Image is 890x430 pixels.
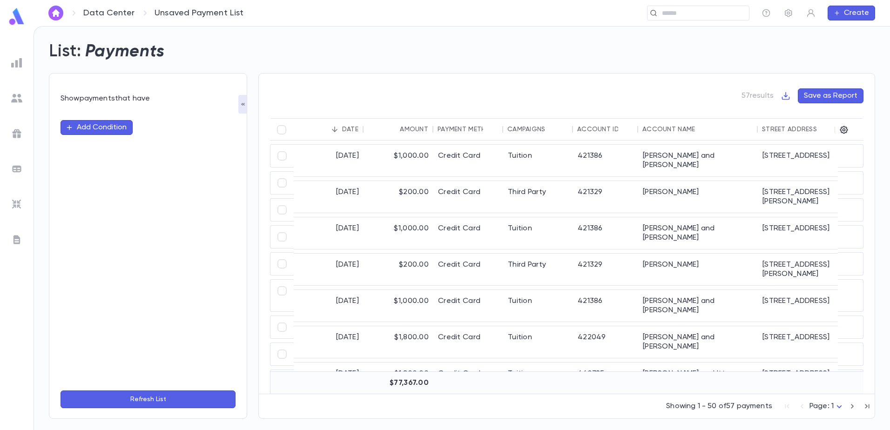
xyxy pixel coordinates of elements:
button: Save as Report [798,88,863,103]
img: home_white.a664292cf8c1dea59945f0da9f25487c.svg [50,9,61,17]
div: Date [342,126,358,133]
div: [DATE] [294,217,364,249]
button: Sort [546,122,560,137]
div: $77,367.00 [364,372,433,394]
div: [DATE] [294,254,364,285]
div: [DATE] [294,181,364,213]
div: $200.00 [364,254,433,285]
img: reports_grey.c525e4749d1bce6a11f5fe2a8de1b229.svg [11,57,22,68]
p: Unsaved Payment List [155,8,244,18]
div: Tuition [503,363,573,385]
div: Payment Method [438,126,496,133]
button: Sort [817,122,832,137]
p: 57 results [742,91,774,101]
img: campaigns_grey.99e729a5f7ee94e3726e6486bddda8f1.svg [11,128,22,139]
button: Sort [483,122,498,137]
div: Campaigns [507,126,546,133]
div: $1,000.00 [364,145,433,176]
div: [STREET_ADDRESS] [758,363,848,385]
div: 421329 [573,254,638,285]
div: Street Address [762,126,817,133]
div: $1,800.00 [364,363,433,385]
div: [PERSON_NAME] [638,254,758,285]
div: $1,800.00 [364,326,433,358]
div: Account Name [642,126,695,133]
div: Credit Card [433,290,503,322]
div: Credit Card [433,326,503,358]
button: Add Condition [61,120,133,135]
div: [STREET_ADDRESS] [758,145,848,176]
div: [PERSON_NAME] and Itty [638,363,758,385]
div: [STREET_ADDRESS] [758,326,848,358]
img: letters_grey.7941b92b52307dd3b8a917253454ce1c.svg [11,234,22,245]
div: $1,000.00 [364,217,433,249]
div: Tuition [503,145,573,176]
div: 421386 [573,217,638,249]
div: 422049 [573,326,638,358]
div: [STREET_ADDRESS] [758,290,848,322]
h2: List: [49,41,81,62]
button: Create [828,6,875,20]
div: Credit Card [433,254,503,285]
div: Credit Card [433,363,503,385]
div: [DATE] [294,145,364,176]
div: Tuition [503,290,573,322]
button: Sort [695,122,710,137]
span: Page: 1 [809,403,834,410]
div: Credit Card [433,145,503,176]
div: Third Party [503,181,573,213]
h2: Payments [85,41,165,62]
button: Refresh List [61,390,236,408]
img: batches_grey.339ca447c9d9533ef1741baa751efc33.svg [11,163,22,175]
div: Account ID [577,126,619,133]
div: $1,000.00 [364,290,433,322]
div: [PERSON_NAME] and [PERSON_NAME] [638,217,758,249]
div: [STREET_ADDRESS][PERSON_NAME] [758,181,848,213]
div: [PERSON_NAME] and [PERSON_NAME] [638,145,758,176]
div: 421386 [573,290,638,322]
img: imports_grey.530a8a0e642e233f2baf0ef88e8c9fcb.svg [11,199,22,210]
div: [PERSON_NAME] [638,181,758,213]
div: [STREET_ADDRESS][PERSON_NAME] [758,254,848,285]
p: Showing 1 - 50 of 57 payments [666,402,772,411]
div: Third Party [503,254,573,285]
div: Credit Card [433,217,503,249]
button: Sort [385,122,400,137]
div: [DATE] [294,363,364,385]
button: Sort [327,122,342,137]
div: Tuition [503,217,573,249]
div: Show payments that have [61,94,236,103]
div: [STREET_ADDRESS] [758,217,848,249]
div: 421329 [573,181,638,213]
img: students_grey.60c7aba0da46da39d6d829b817ac14fc.svg [11,93,22,104]
button: Sort [618,122,633,137]
div: 460785 [573,363,638,385]
div: Page: 1 [809,399,845,414]
img: logo [7,7,26,26]
a: Data Center [83,8,135,18]
div: [PERSON_NAME] and [PERSON_NAME] [638,326,758,358]
div: [DATE] [294,290,364,322]
div: [PERSON_NAME] and [PERSON_NAME] [638,290,758,322]
div: $200.00 [364,181,433,213]
div: Credit Card [433,181,503,213]
div: Amount [400,126,428,133]
div: 421386 [573,145,638,176]
div: [DATE] [294,326,364,358]
div: Tuition [503,326,573,358]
